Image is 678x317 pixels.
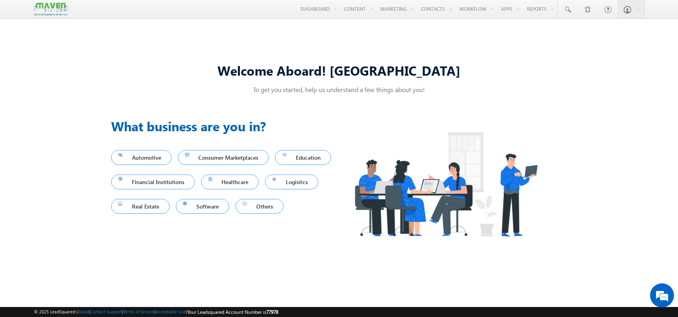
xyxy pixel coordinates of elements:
[111,85,567,94] p: To get you started, help us understand a few things about you!
[339,116,552,252] img: Industry.png
[111,116,339,136] h3: What business are you in?
[118,201,162,212] span: Real Estate
[183,201,222,212] span: Software
[208,177,252,187] span: Healthcare
[266,309,278,315] span: 77978
[78,309,89,314] a: About
[187,309,278,315] span: Your Leadsquared Account Number is
[34,2,68,16] img: Custom Logo
[282,152,324,163] span: Education
[111,62,567,79] div: Welcome Aboard! [GEOGRAPHIC_DATA]
[156,309,186,314] a: Acceptable Use
[118,152,164,163] span: Automotive
[243,201,276,212] span: Others
[118,177,187,187] span: Financial Institutions
[123,309,154,314] a: Terms of Service
[185,152,262,163] span: Consumer Marketplaces
[272,177,311,187] span: Logistics
[34,308,278,316] span: © 2025 LeadSquared | | | | |
[90,309,122,314] a: Contact Support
